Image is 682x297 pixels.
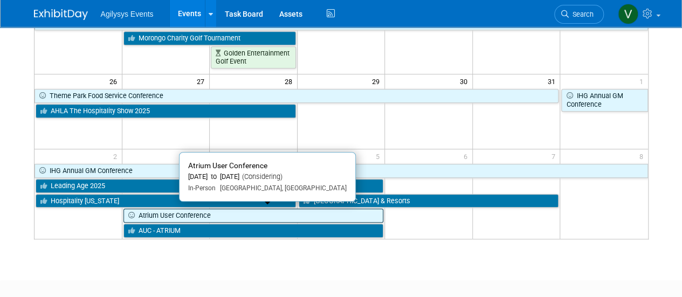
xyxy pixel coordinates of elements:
[196,74,209,88] span: 27
[36,179,384,193] a: Leading Age 2025
[123,31,296,45] a: Morongo Charity Golf Tournament
[239,172,283,181] span: (Considering)
[211,46,296,68] a: Golden Entertainment Golf Event
[463,149,472,163] span: 6
[371,74,384,88] span: 29
[188,172,347,182] div: [DATE] to [DATE]
[188,161,267,170] span: Atrium User Conference
[284,74,297,88] span: 28
[34,9,88,20] img: ExhibitDay
[550,149,560,163] span: 7
[618,4,638,24] img: Vaitiare Munoz
[35,89,559,103] a: Theme Park Food Service Conference
[108,74,122,88] span: 26
[36,194,296,208] a: Hospitality [US_STATE]
[36,104,296,118] a: AHLA The Hospitality Show 2025
[459,74,472,88] span: 30
[216,184,347,192] span: [GEOGRAPHIC_DATA], [GEOGRAPHIC_DATA]
[101,10,154,18] span: Agilysys Events
[554,5,604,24] a: Search
[638,149,648,163] span: 8
[35,164,648,178] a: IHG Annual GM Conference
[188,184,216,192] span: In-Person
[569,10,594,18] span: Search
[638,74,648,88] span: 1
[112,149,122,163] span: 2
[561,89,647,111] a: IHG Annual GM Conference
[123,209,384,223] a: Atrium User Conference
[299,194,559,208] a: [GEOGRAPHIC_DATA] & Resorts
[375,149,384,163] span: 5
[123,224,384,238] a: AUC - ATRIUM
[546,74,560,88] span: 31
